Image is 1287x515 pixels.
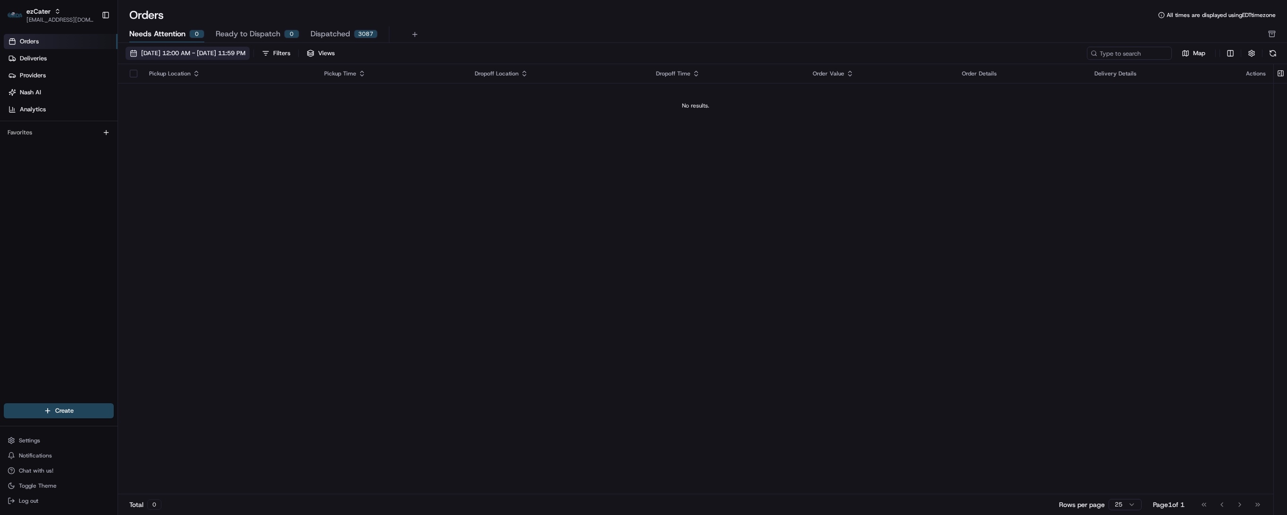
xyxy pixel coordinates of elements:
div: Total [129,499,161,510]
button: ezCater [26,7,50,16]
div: Actions [1246,70,1266,77]
div: 0 [284,30,299,38]
span: Views [318,49,335,58]
div: 💻 [80,138,87,146]
span: All times are displayed using EDT timezone [1167,11,1276,19]
button: [EMAIL_ADDRESS][DOMAIN_NAME] [26,16,94,24]
input: Clear [25,61,156,71]
div: Order Details [962,70,1079,77]
button: Settings [4,434,114,447]
span: Providers [20,71,46,80]
span: Analytics [20,105,46,114]
div: Pickup Time [324,70,459,77]
span: Pylon [94,160,114,167]
button: Refresh [1266,47,1279,60]
a: 📗Knowledge Base [6,133,76,150]
div: No results. [122,102,1270,109]
button: Views [303,47,339,60]
div: Page 1 of 1 [1153,500,1185,509]
img: Nash [9,10,28,29]
h1: Orders [129,8,164,23]
a: Deliveries [4,51,118,66]
a: Powered byPylon [67,160,114,167]
div: 3087 [354,30,378,38]
button: Start new chat [160,93,172,105]
span: Chat with us! [19,467,53,474]
a: 💻API Documentation [76,133,155,150]
span: Settings [19,437,40,444]
button: Notifications [4,449,114,462]
span: Map [1193,49,1205,58]
a: Orders [4,34,118,49]
span: Needs Attention [129,28,185,40]
span: Ready to Dispatch [216,28,280,40]
button: Toggle Theme [4,479,114,492]
div: Dropoff Time [656,70,798,77]
span: [DATE] 12:00 AM - [DATE] 11:59 PM [141,49,245,58]
button: Create [4,403,114,418]
div: Favorites [4,125,114,140]
div: 0 [189,30,204,38]
span: Toggle Theme [19,482,57,490]
button: Map [1176,48,1211,59]
p: Welcome 👋 [9,38,172,53]
button: [DATE] 12:00 AM - [DATE] 11:59 PM [126,47,250,60]
span: Nash AI [20,88,41,97]
div: Pickup Location [149,70,309,77]
div: 📗 [9,138,17,146]
div: Dropoff Location [475,70,641,77]
div: We're available if you need us! [32,100,119,108]
img: ezCater [8,12,23,18]
span: Notifications [19,452,52,459]
span: Dispatched [311,28,350,40]
div: Order Value [813,70,947,77]
span: Knowledge Base [19,137,72,147]
button: ezCaterezCater[EMAIL_ADDRESS][DOMAIN_NAME] [4,4,98,26]
div: Start new chat [32,91,155,100]
input: Type to search [1087,47,1172,60]
div: Filters [273,49,290,58]
a: Providers [4,68,118,83]
a: Analytics [4,102,118,117]
button: Log out [4,494,114,507]
button: Chat with us! [4,464,114,477]
img: 1736555255976-a54dd68f-1ca7-489b-9aae-adbdc363a1c4 [9,91,26,108]
a: Nash AI [4,85,118,100]
div: Delivery Details [1094,70,1231,77]
span: Create [55,407,74,415]
div: 0 [147,499,161,510]
span: Orders [20,37,39,46]
span: Log out [19,497,38,505]
span: API Documentation [89,137,151,147]
span: Deliveries [20,54,47,63]
p: Rows per page [1059,500,1105,509]
button: Filters [258,47,294,60]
